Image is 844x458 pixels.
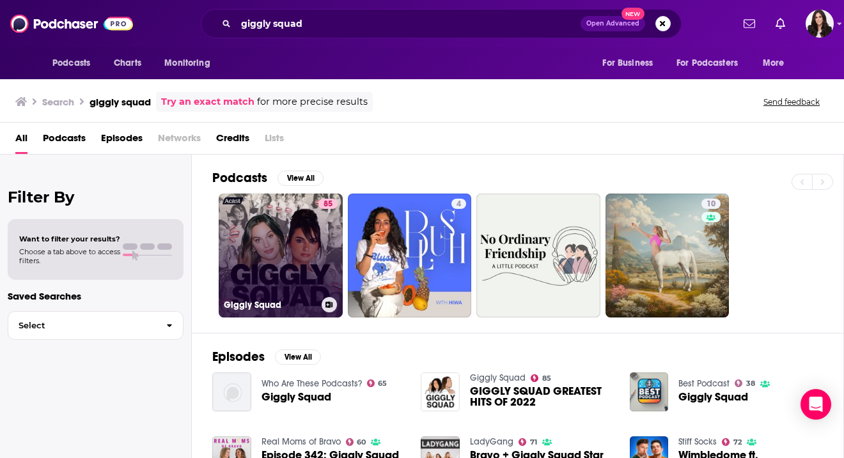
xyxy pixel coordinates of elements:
a: 10 [701,199,721,209]
button: Open AdvancedNew [581,16,645,31]
button: open menu [668,51,756,75]
button: View All [275,349,321,365]
a: 4 [451,199,466,209]
span: 60 [357,439,366,445]
a: 60 [346,438,366,446]
a: Credits [216,128,249,154]
a: Show notifications dropdown [738,13,760,34]
a: Giggly Squad [678,392,748,402]
p: Saved Searches [8,290,184,302]
h3: Giggly Squad [224,300,316,310]
span: 4 [457,198,461,211]
button: Show profile menu [806,10,834,38]
a: GIGGLY SQUAD GREATEST HITS OF 2022 [470,386,614,408]
h2: Podcasts [212,170,267,186]
a: 65 [367,379,387,387]
button: Send feedback [760,96,824,107]
span: Logged in as RebeccaShapiro [806,10,834,38]
a: 38 [735,379,755,387]
span: 72 [733,439,742,445]
a: Episodes [101,128,143,154]
span: Podcasts [52,54,90,72]
button: View All [277,171,324,186]
span: Charts [114,54,141,72]
span: Open Advanced [586,20,639,27]
button: open menu [754,51,801,75]
span: Choose a tab above to access filters. [19,247,120,265]
a: Real Moms of Bravo [262,436,341,447]
a: All [15,128,27,154]
a: 10 [606,194,730,317]
h2: Episodes [212,349,265,365]
button: open menu [155,51,226,75]
button: Select [8,311,184,340]
span: 10 [707,198,715,211]
span: for more precise results [257,95,368,109]
img: User Profile [806,10,834,38]
a: 85 [318,199,338,209]
span: For Podcasters [676,54,738,72]
a: Charts [105,51,149,75]
span: For Business [602,54,653,72]
div: Search podcasts, credits, & more... [201,9,682,38]
span: 38 [746,381,755,386]
h2: Filter By [8,188,184,206]
span: 85 [324,198,332,211]
a: Best Podcast [678,378,730,389]
span: Want to filter your results? [19,234,120,243]
a: Stiff Socks [678,436,717,447]
img: Podchaser - Follow, Share and Rate Podcasts [10,11,133,36]
a: Giggly Squad [470,372,526,383]
span: Select [8,321,156,330]
a: 71 [519,438,537,446]
a: Try an exact match [161,95,254,109]
input: Search podcasts, credits, & more... [236,13,581,34]
span: 65 [378,381,387,386]
span: New [621,8,645,20]
span: Monitoring [164,54,210,72]
span: Lists [265,128,284,154]
img: Giggly Squad [630,372,669,411]
a: 72 [722,438,742,446]
a: Giggly Squad [262,392,331,402]
span: 85 [542,376,551,381]
a: Who Are These Podcasts? [262,378,362,389]
span: Networks [158,128,201,154]
button: open menu [43,51,107,75]
a: PodcastsView All [212,170,324,186]
div: Open Intercom Messenger [801,389,831,420]
a: Show notifications dropdown [770,13,790,34]
img: GIGGLY SQUAD GREATEST HITS OF 2022 [421,372,460,411]
a: 85 [531,374,551,382]
a: EpisodesView All [212,349,321,365]
img: Giggly Squad [212,372,251,411]
span: 71 [530,439,537,445]
h3: Search [42,96,74,108]
h3: giggly squad [90,96,151,108]
a: Podcasts [43,128,86,154]
button: open menu [593,51,669,75]
a: 4 [348,194,472,317]
span: More [763,54,785,72]
a: 85Giggly Squad [219,194,343,317]
a: LadyGang [470,436,513,447]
